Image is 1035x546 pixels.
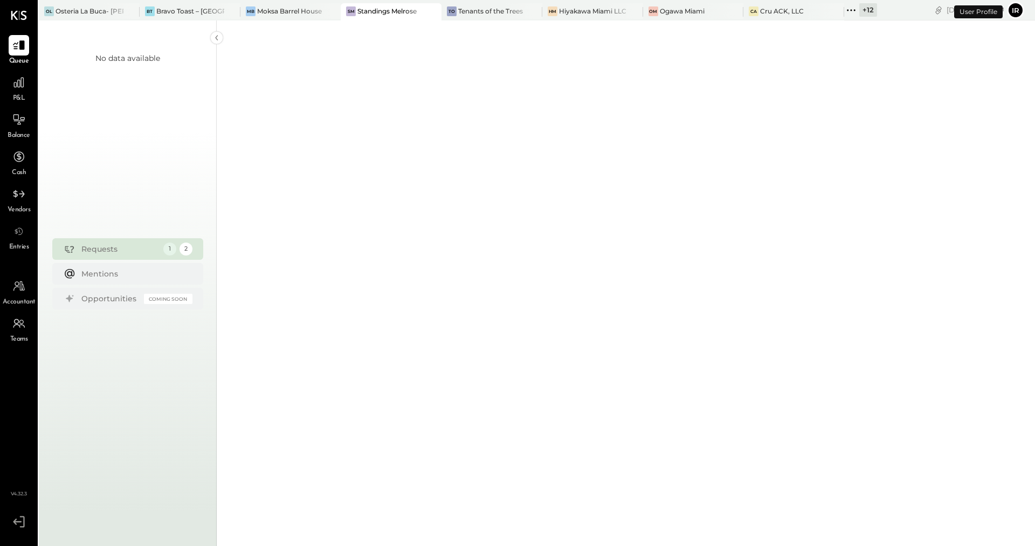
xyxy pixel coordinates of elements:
span: Vendors [8,205,31,215]
span: Queue [9,57,29,66]
div: [DATE] [947,5,1004,15]
div: Osteria La Buca- [PERSON_NAME][GEOGRAPHIC_DATA] [56,6,123,16]
div: OL [44,6,54,16]
a: Vendors [1,184,37,215]
a: Cash [1,147,37,178]
div: Tenants of the Trees [458,6,523,16]
div: BT [145,6,155,16]
div: No data available [95,53,160,64]
div: 2 [180,243,192,255]
a: Teams [1,313,37,344]
div: Moksa Barrel House [257,6,322,16]
a: Accountant [1,276,37,307]
div: OM [648,6,658,16]
button: Ir [1007,2,1024,19]
div: Standings Melrose [357,6,417,16]
div: + 12 [859,3,877,17]
span: Balance [8,131,30,141]
span: Entries [9,243,29,252]
div: Mentions [81,268,187,279]
a: Balance [1,109,37,141]
a: Queue [1,35,37,66]
span: P&L [13,94,25,103]
div: User Profile [954,5,1003,18]
div: copy link [933,4,944,16]
a: Entries [1,221,37,252]
div: CA [749,6,758,16]
div: SM [346,6,356,16]
div: Coming Soon [144,294,192,304]
div: Opportunities [81,293,139,304]
div: MB [246,6,256,16]
div: Requests [81,244,158,254]
div: Ogawa Miami [660,6,705,16]
div: 1 [163,243,176,255]
div: Bravo Toast – [GEOGRAPHIC_DATA] [156,6,224,16]
div: To [447,6,457,16]
span: Cash [12,168,26,178]
div: Hiyakawa Miami LLC [559,6,626,16]
div: Cru ACK, LLC [760,6,804,16]
span: Teams [10,335,28,344]
span: Accountant [3,298,36,307]
a: P&L [1,72,37,103]
div: HM [548,6,557,16]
